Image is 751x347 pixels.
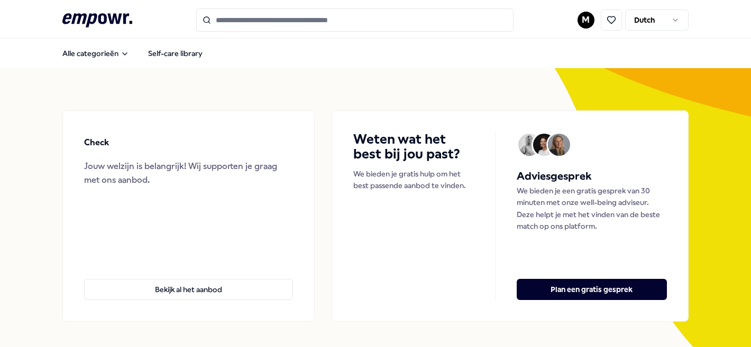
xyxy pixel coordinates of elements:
[353,132,473,162] h4: Weten wat het best bij jou past?
[578,12,594,29] button: M
[84,279,293,300] button: Bekijk al het aanbod
[54,43,211,64] nav: Main
[517,168,667,185] h5: Adviesgesprek
[84,160,293,186] div: Jouw welzijn is belangrijk! Wij supporten je graag met ons aanbod.
[518,134,541,156] img: Avatar
[140,43,211,64] a: Self-care library
[353,168,473,192] p: We bieden je gratis hulp om het best passende aanbod te vinden.
[533,134,555,156] img: Avatar
[517,279,667,300] button: Plan een gratis gesprek
[54,43,138,64] button: Alle categorieën
[548,134,570,156] img: Avatar
[84,136,109,149] p: Check
[196,8,514,32] input: Search for products, categories or subcategories
[84,262,293,300] a: Bekijk al het aanbod
[517,185,667,232] p: We bieden je een gratis gesprek van 30 minuten met onze well-being adviseur. Deze helpt je met he...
